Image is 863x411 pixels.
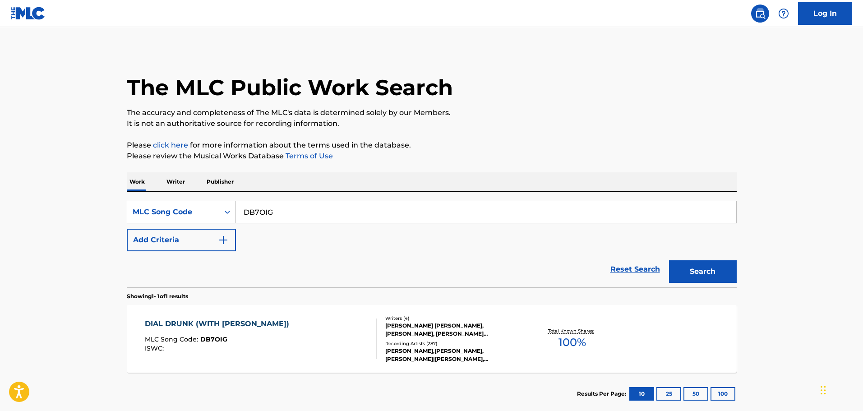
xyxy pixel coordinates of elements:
div: Recording Artists ( 287 ) [385,340,521,347]
a: DIAL DRUNK (WITH [PERSON_NAME])MLC Song Code:DB7OIGISWC:Writers (4)[PERSON_NAME] [PERSON_NAME], [... [127,305,737,373]
p: Writer [164,172,188,191]
iframe: Chat Widget [818,368,863,411]
p: The accuracy and completeness of The MLC's data is determined solely by our Members. [127,107,737,118]
a: Log In [798,2,852,25]
div: Writers ( 4 ) [385,315,521,322]
span: ISWC : [145,344,166,352]
a: Reset Search [606,259,665,279]
div: [PERSON_NAME] [PERSON_NAME], [PERSON_NAME], [PERSON_NAME] [PERSON_NAME], [PERSON_NAME] [PERSON_NAME] [385,322,521,338]
p: Publisher [204,172,236,191]
p: It is not an authoritative source for recording information. [127,118,737,129]
div: Help [775,5,793,23]
img: MLC Logo [11,7,46,20]
p: Results Per Page: [577,390,628,398]
button: 10 [629,387,654,401]
span: DB7OIG [200,335,227,343]
div: MLC Song Code [133,207,214,217]
div: [PERSON_NAME],[PERSON_NAME], [PERSON_NAME]|[PERSON_NAME], [PERSON_NAME] & [PERSON_NAME] [PERSON_N... [385,347,521,363]
button: Search [669,260,737,283]
a: click here [153,141,188,149]
button: 25 [656,387,681,401]
img: 9d2ae6d4665cec9f34b9.svg [218,235,229,245]
button: 100 [711,387,735,401]
p: Showing 1 - 1 of 1 results [127,292,188,300]
form: Search Form [127,201,737,287]
a: Terms of Use [284,152,333,160]
button: 50 [683,387,708,401]
p: Total Known Shares: [548,328,596,334]
span: MLC Song Code : [145,335,200,343]
img: search [755,8,766,19]
div: DIAL DRUNK (WITH [PERSON_NAME]) [145,319,294,329]
button: Add Criteria [127,229,236,251]
p: Please for more information about the terms used in the database. [127,140,737,151]
a: Public Search [751,5,769,23]
span: 100 % [558,334,586,351]
div: Drag [821,377,826,404]
p: Work [127,172,148,191]
img: help [778,8,789,19]
p: Please review the Musical Works Database [127,151,737,162]
h1: The MLC Public Work Search [127,74,453,101]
